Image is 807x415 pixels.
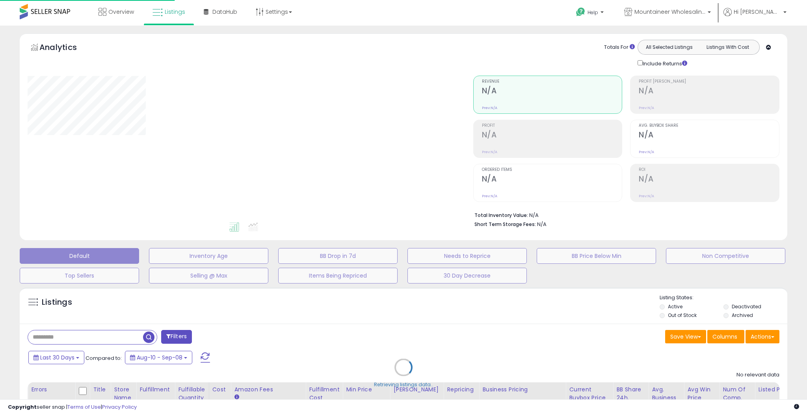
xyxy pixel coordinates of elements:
strong: Copyright [8,403,37,411]
span: Mountaineer Wholesaling [634,8,705,16]
i: Get Help [576,7,586,17]
button: Inventory Age [149,248,268,264]
h2: N/A [482,130,622,141]
h2: N/A [482,174,622,185]
h2: N/A [639,174,779,185]
span: Listings [165,8,185,16]
b: Total Inventory Value: [474,212,528,219]
span: Avg. Buybox Share [639,124,779,128]
li: N/A [474,210,774,219]
small: Prev: N/A [639,194,654,198]
h5: Analytics [39,42,92,55]
button: Selling @ Max [149,268,268,283]
span: DataHub [212,8,237,16]
span: Revenue [482,80,622,84]
button: Top Sellers [20,268,139,283]
span: Hi [PERSON_NAME] [734,8,781,16]
small: Prev: N/A [639,106,654,110]
h2: N/A [639,130,779,141]
button: Items Being Repriced [278,268,398,283]
div: Include Returns [632,59,697,68]
h2: N/A [482,86,622,97]
a: Hi [PERSON_NAME] [723,8,787,26]
small: Prev: N/A [639,150,654,154]
small: Prev: N/A [482,150,497,154]
button: Needs to Reprice [407,248,527,264]
small: Prev: N/A [482,194,497,198]
a: Help [570,1,612,26]
span: N/A [537,220,547,228]
div: Totals For [604,44,635,51]
b: Short Term Storage Fees: [474,221,536,228]
button: Non Competitive [666,248,785,264]
span: Profit [PERSON_NAME] [639,80,779,84]
span: Help [588,9,598,16]
button: BB Drop in 7d [278,248,398,264]
span: Overview [108,8,134,16]
div: Retrieving listings data.. [374,381,433,388]
button: Listings With Cost [698,42,757,52]
button: Default [20,248,139,264]
span: ROI [639,168,779,172]
div: seller snap | | [8,404,137,411]
button: All Selected Listings [640,42,699,52]
span: Profit [482,124,622,128]
button: BB Price Below Min [537,248,656,264]
h2: N/A [639,86,779,97]
small: Prev: N/A [482,106,497,110]
button: 30 Day Decrease [407,268,527,283]
span: Ordered Items [482,168,622,172]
